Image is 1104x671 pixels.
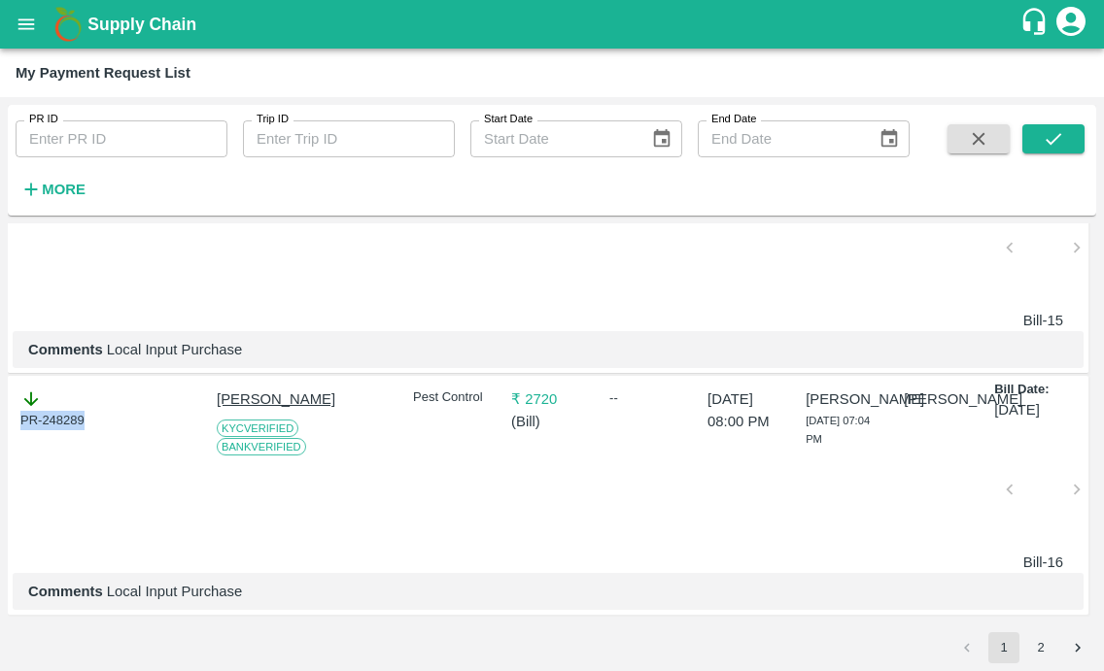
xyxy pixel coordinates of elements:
p: [PERSON_NAME] [217,388,298,410]
b: Supply Chain [87,15,196,34]
button: Choose date [643,120,680,157]
p: Bill Date: [994,381,1049,399]
input: Enter Trip ID [243,120,455,157]
button: Choose date [871,120,908,157]
strong: More [42,182,86,197]
p: Bill-16 [1018,552,1069,573]
p: ₹ 2720 [511,388,593,410]
button: Go to page 2 [1025,632,1056,663]
label: Start Date [484,112,533,127]
p: Bill-15 [1018,310,1069,331]
b: Comments [28,584,103,599]
img: logo [49,5,87,44]
a: Supply Chain [87,11,1019,38]
div: PR-248289 [20,388,102,429]
input: End Date [698,120,863,157]
p: ( Bill ) [511,411,593,432]
input: Start Date [470,120,636,157]
p: [DATE] 08:00 PM [707,388,789,432]
button: page 1 [988,632,1019,663]
button: Go to next page [1062,632,1093,663]
label: End Date [711,112,756,127]
p: Local Input Purchase [28,581,1068,602]
p: Local Input Purchase [28,339,1068,360]
div: account of current user [1053,4,1088,45]
b: Comments [28,342,103,357]
span: Bank Verified [217,438,306,455]
button: More [16,173,90,206]
input: Enter PR ID [16,120,227,157]
p: [DATE] [994,399,1040,420]
label: Trip ID [257,112,289,127]
div: -- [609,388,691,408]
span: [DATE] 07:04 PM [806,415,870,446]
p: [PERSON_NAME] [806,388,887,410]
p: Pest Control [413,388,495,407]
span: KYC Verified [217,419,298,437]
div: My Payment Request List [16,60,190,85]
button: open drawer [4,2,49,47]
p: [PERSON_NAME] [904,388,985,410]
label: PR ID [29,112,58,127]
div: customer-support [1019,7,1053,42]
nav: pagination navigation [949,632,1096,663]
